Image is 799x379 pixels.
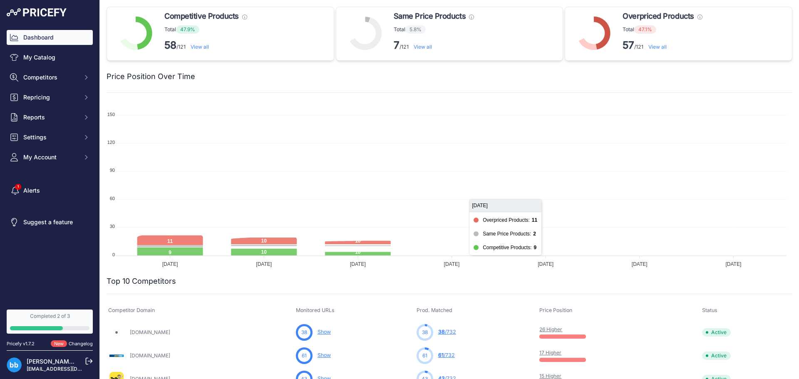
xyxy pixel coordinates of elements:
[394,25,474,34] p: Total
[422,329,428,336] span: 38
[539,349,561,356] a: 17 Higher
[318,329,331,335] a: Show
[130,329,170,335] a: [DOMAIN_NAME]
[7,215,93,230] a: Suggest a feature
[7,310,93,334] a: Completed 2 of 3
[539,326,562,332] a: 26 Higher
[110,168,115,173] tspan: 90
[7,30,93,300] nav: Sidebar
[107,140,115,145] tspan: 120
[648,44,667,50] a: View all
[350,261,366,267] tspan: [DATE]
[438,352,444,358] span: 61
[702,307,717,313] span: Status
[7,30,93,45] a: Dashboard
[301,329,307,336] span: 38
[394,39,474,52] p: /121
[702,352,731,360] span: Active
[130,352,170,359] a: [DOMAIN_NAME]
[417,307,452,313] span: Prod. Matched
[634,25,656,34] span: 47.1%
[7,130,93,145] button: Settings
[7,50,93,65] a: My Catalog
[164,10,239,22] span: Competitive Products
[422,352,427,359] span: 61
[191,44,209,50] a: View all
[7,150,93,165] button: My Account
[256,261,272,267] tspan: [DATE]
[438,329,456,335] a: 38/732
[632,261,648,267] tspan: [DATE]
[27,366,114,372] a: [EMAIL_ADDRESS][DOMAIN_NAME]
[107,275,176,287] h2: Top 10 Competitors
[7,183,93,198] a: Alerts
[438,329,445,335] span: 38
[414,44,432,50] a: View all
[108,307,155,313] span: Competitor Domain
[394,39,399,51] strong: 7
[7,70,93,85] button: Competitors
[539,373,561,379] a: 15 Higher
[176,25,199,34] span: 47.9%
[702,328,731,337] span: Active
[107,112,115,117] tspan: 150
[623,39,702,52] p: /121
[302,352,307,359] span: 61
[23,113,78,121] span: Reports
[23,93,78,102] span: Repricing
[110,224,115,229] tspan: 30
[51,340,67,347] span: New
[725,261,741,267] tspan: [DATE]
[110,196,115,201] tspan: 60
[7,90,93,105] button: Repricing
[164,25,247,34] p: Total
[162,261,178,267] tspan: [DATE]
[296,307,335,313] span: Monitored URLs
[23,73,78,82] span: Competitors
[444,261,460,267] tspan: [DATE]
[394,10,466,22] span: Same Price Products
[623,10,694,22] span: Overpriced Products
[164,39,247,52] p: /121
[538,261,553,267] tspan: [DATE]
[7,340,35,347] div: Pricefy v1.7.2
[623,25,702,34] p: Total
[164,39,176,51] strong: 58
[27,358,124,365] a: [PERSON_NAME] [PERSON_NAME]
[10,313,89,320] div: Completed 2 of 3
[405,25,426,34] span: 5.8%
[107,71,195,82] h2: Price Position Over Time
[318,352,331,358] a: Show
[69,341,93,347] a: Changelog
[7,110,93,125] button: Reports
[7,8,67,17] img: Pricefy Logo
[623,39,634,51] strong: 57
[112,252,115,257] tspan: 0
[438,352,455,358] a: 61/732
[23,153,78,161] span: My Account
[539,307,572,313] span: Price Position
[23,133,78,141] span: Settings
